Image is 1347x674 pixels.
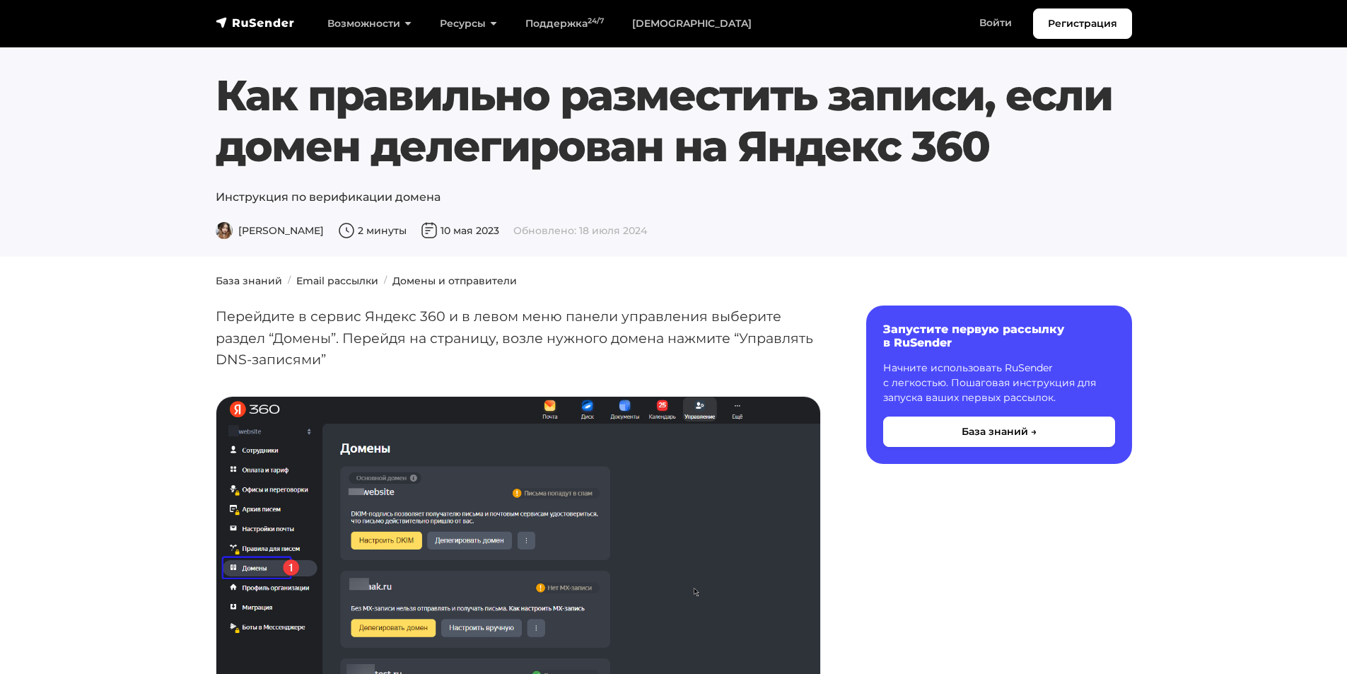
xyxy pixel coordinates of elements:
sup: 24/7 [588,16,604,25]
a: Поддержка24/7 [511,9,618,38]
a: Домены и отправители [392,274,517,287]
img: Время чтения [338,222,355,239]
span: [PERSON_NAME] [216,224,324,237]
nav: breadcrumb [207,274,1141,289]
span: Обновлено: 18 июля 2024 [513,224,647,237]
span: 2 минуты [338,224,407,237]
p: Перейдите в сервис Яндекс 360 и в левом меню панели управления выберите раздел “Домены”. Перейдя ... [216,306,821,371]
button: База знаний → [883,417,1115,447]
img: RuSender [216,16,295,30]
a: [DEMOGRAPHIC_DATA] [618,9,766,38]
span: 10 мая 2023 [421,224,499,237]
a: Ресурсы [426,9,511,38]
a: Регистрация [1033,8,1132,39]
a: Email рассылки [296,274,378,287]
h6: Запустите первую рассылку в RuSender [883,323,1115,349]
a: Возможности [313,9,426,38]
img: Дата публикации [421,222,438,239]
p: Начните использовать RuSender с легкостью. Пошаговая инструкция для запуска ваших первых рассылок. [883,361,1115,405]
p: Инструкция по верификации домена [216,189,1132,206]
a: База знаний [216,274,282,287]
a: Войти [965,8,1026,37]
h1: Как правильно разместить записи, если домен делегирован на Яндекс 360 [216,70,1132,172]
a: Запустите первую рассылку в RuSender Начните использовать RuSender с легкостью. Пошаговая инструк... [866,306,1132,464]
